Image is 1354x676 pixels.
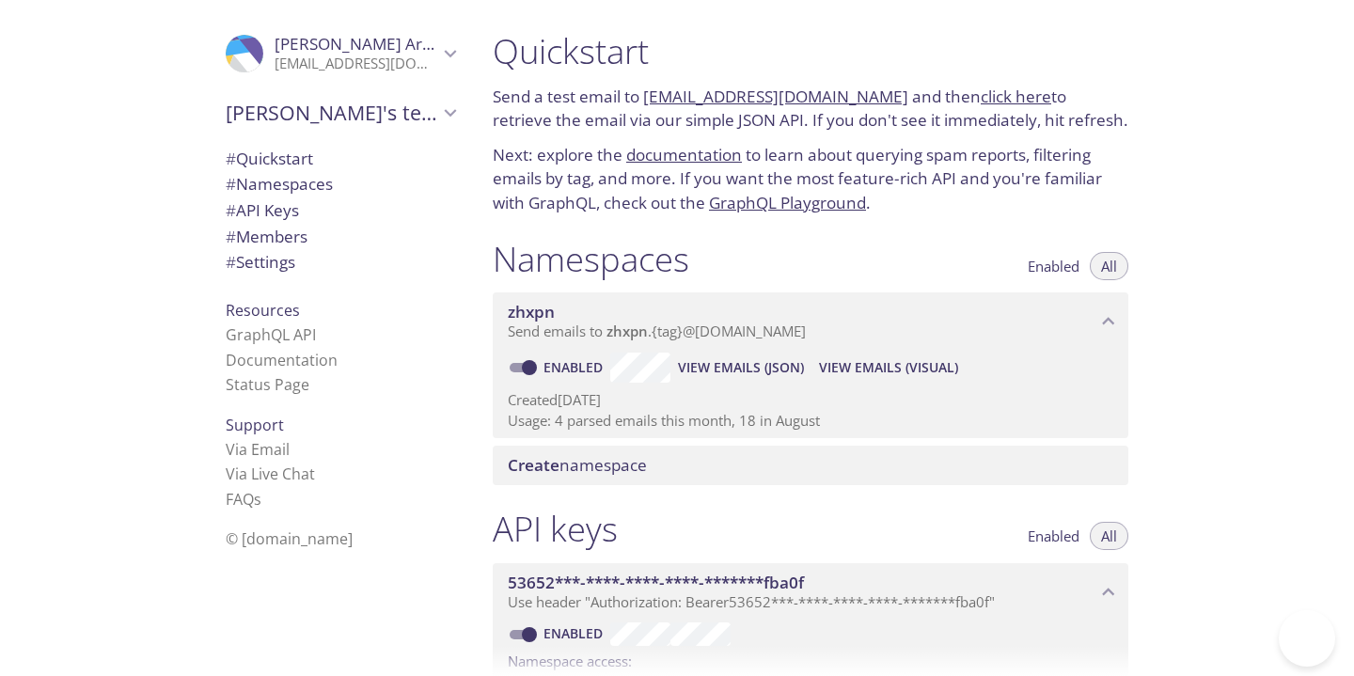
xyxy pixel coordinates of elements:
h1: API keys [493,508,618,550]
span: Support [226,415,284,435]
a: Via Live Chat [226,464,315,484]
p: [EMAIL_ADDRESS][DOMAIN_NAME] [275,55,438,73]
p: Usage: 4 parsed emails this month, 18 in August [508,411,1113,431]
span: Namespaces [226,173,333,195]
button: View Emails (JSON) [670,353,811,383]
p: Created [DATE] [508,390,1113,410]
div: Quickstart [211,146,470,172]
span: Settings [226,251,295,273]
span: Send emails to . {tag} @[DOMAIN_NAME] [508,322,806,340]
div: Mohamad's team [211,88,470,137]
span: View Emails (Visual) [819,356,958,379]
button: All [1090,252,1128,280]
a: Status Page [226,374,309,395]
span: Create [508,454,559,476]
span: # [226,251,236,273]
a: documentation [626,144,742,165]
div: zhxpn namespace [493,292,1128,351]
div: Members [211,224,470,250]
a: [EMAIL_ADDRESS][DOMAIN_NAME] [643,86,908,107]
div: Create namespace [493,446,1128,485]
span: API Keys [226,199,299,221]
span: Resources [226,300,300,321]
a: Documentation [226,350,338,370]
p: Next: explore the to learn about querying spam reports, filtering emails by tag, and more. If you... [493,143,1128,215]
h1: Quickstart [493,30,1128,72]
span: zhxpn [508,301,555,322]
span: zhxpn [606,322,648,340]
span: s [254,489,261,510]
button: View Emails (Visual) [811,353,966,383]
button: Enabled [1016,522,1091,550]
div: Team Settings [211,249,470,275]
span: View Emails (JSON) [678,356,804,379]
h1: Namespaces [493,238,689,280]
a: FAQ [226,489,261,510]
div: Namespaces [211,171,470,197]
span: Members [226,226,307,247]
span: [PERSON_NAME]'s team [226,100,438,126]
span: [PERSON_NAME] Arshad [275,33,459,55]
span: Quickstart [226,148,313,169]
button: Enabled [1016,252,1091,280]
span: © [DOMAIN_NAME] [226,528,353,549]
a: click here [981,86,1051,107]
a: Enabled [541,624,610,642]
span: # [226,148,236,169]
span: # [226,173,236,195]
div: Mohamad Arshad [211,23,470,85]
a: Via Email [226,439,290,460]
div: API Keys [211,197,470,224]
span: # [226,226,236,247]
button: All [1090,522,1128,550]
span: namespace [508,454,647,476]
a: GraphQL Playground [709,192,866,213]
span: # [226,199,236,221]
a: GraphQL API [226,324,316,345]
iframe: Help Scout Beacon - Open [1279,610,1335,667]
a: Enabled [541,358,610,376]
p: Send a test email to and then to retrieve the email via our simple JSON API. If you don't see it ... [493,85,1128,133]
